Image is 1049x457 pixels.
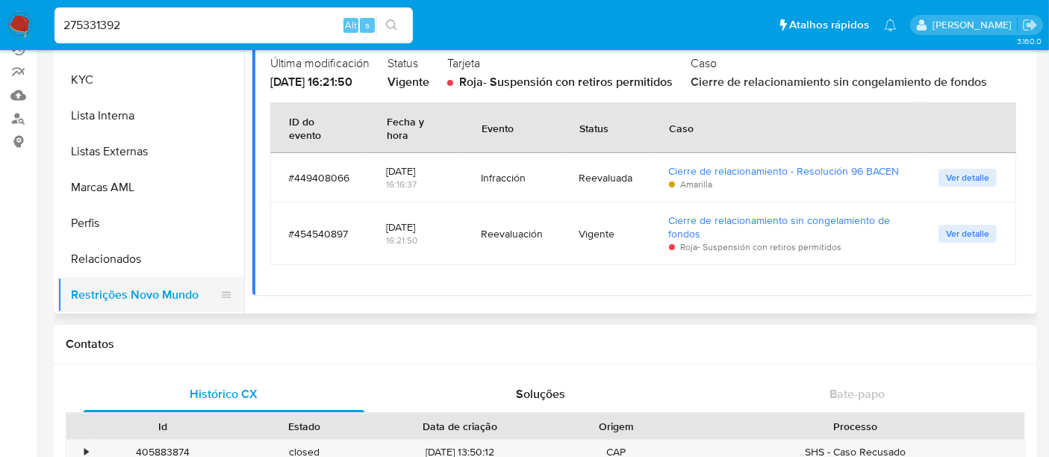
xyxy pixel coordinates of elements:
[244,419,364,434] div: Estado
[57,205,244,241] button: Perfis
[789,17,869,33] span: Atalhos rápidos
[57,241,244,277] button: Relacionados
[1017,35,1042,47] span: 3.160.0
[57,170,244,205] button: Marcas AML
[66,337,1025,352] h1: Contatos
[884,19,897,31] a: Notificações
[57,277,232,313] button: Restrições Novo Mundo
[57,134,244,170] button: Listas Externas
[516,385,565,402] span: Soluções
[57,98,244,134] button: Lista Interna
[385,419,535,434] div: Data de criação
[933,18,1017,32] p: alexandra.macedo@mercadolivre.com
[103,419,223,434] div: Id
[365,18,370,32] span: s
[697,419,1014,434] div: Processo
[345,18,357,32] span: Alt
[1022,17,1038,33] a: Sair
[829,385,885,402] span: Bate-papo
[55,16,413,35] input: Pesquise usuários ou casos...
[556,419,676,434] div: Origem
[376,15,407,36] button: search-icon
[57,62,244,98] button: KYC
[190,385,258,402] span: Histórico CX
